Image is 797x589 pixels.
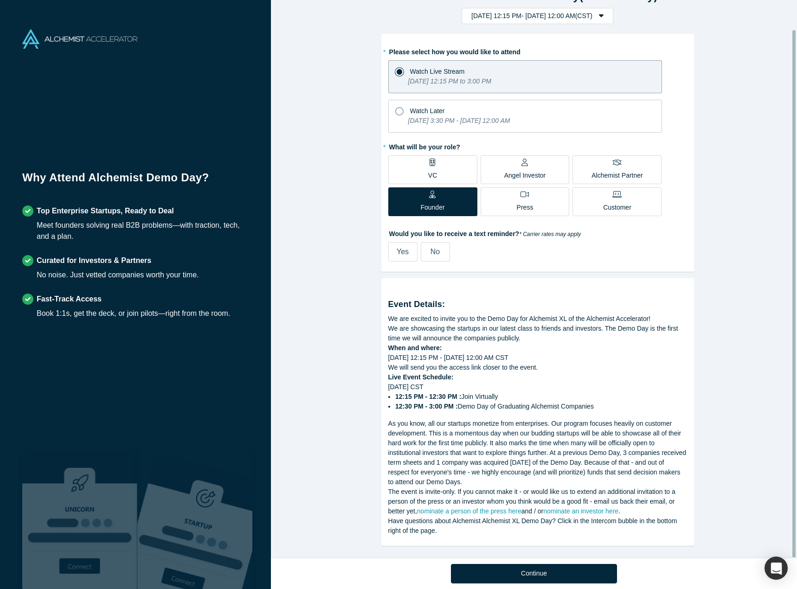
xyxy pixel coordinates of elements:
div: [DATE] 12:15 PM - [DATE] 12:00 AM CST [388,353,687,363]
div: Book 1:1s, get the deck, or join pilots—right from the room. [37,308,230,319]
span: No [431,248,440,256]
i: [DATE] 3:30 PM - [DATE] 12:00 AM [408,117,510,124]
div: As you know, all our startups monetize from enterprises. Our program focuses heavily on customer ... [388,419,687,487]
strong: Live Event Schedule: [388,373,454,381]
li: Join Virtually [395,392,687,402]
em: * Carrier rates may apply [519,231,581,237]
p: Press [517,203,533,212]
strong: 12:15 PM - 12:30 PM : [395,393,461,400]
label: What will be your role? [388,139,687,152]
strong: Event Details: [388,300,445,309]
div: We will send you the access link closer to the event. [388,363,687,372]
span: Yes [397,248,409,256]
button: [DATE] 12:15 PM- [DATE] 12:00 AM(CST) [462,8,613,24]
button: Continue [451,564,617,583]
strong: Top Enterprise Startups, Ready to Deal [37,207,174,215]
span: Watch Later [410,107,445,115]
i: [DATE] 12:15 PM to 3:00 PM [408,77,491,85]
div: We are showcasing the startups in our latest class to friends and investors. The Demo Day is the ... [388,324,687,343]
img: Alchemist Accelerator Logo [22,29,137,49]
label: Please select how you would like to attend [388,44,687,57]
div: Meet founders solving real B2B problems—with traction, tech, and a plan. [37,220,249,242]
p: Angel Investor [504,171,546,180]
div: Have questions about Alchemist Alchemist XL Demo Day? Click in the Intercom bubble in the bottom ... [388,516,687,536]
p: Alchemist Partner [591,171,643,180]
img: Robust Technologies [22,452,137,589]
p: Founder [420,203,444,212]
li: Demo Day of Graduating Alchemist Companies [395,402,687,411]
img: Prism AI [137,452,252,589]
strong: 12:30 PM - 3:00 PM : [395,403,458,410]
span: Watch Live Stream [410,68,465,75]
a: nominate a person of the press here [417,507,521,515]
p: VC [428,171,437,180]
div: We are excited to invite you to the Demo Day for Alchemist XL of the Alchemist Accelerator! [388,314,687,324]
label: Would you like to receive a text reminder? [388,226,687,239]
div: The event is invite-only. If you cannot make it - or would like us to extend an additional invita... [388,487,687,516]
a: nominate an investor here [543,507,618,515]
strong: When and where: [388,344,442,352]
p: Customer [603,203,631,212]
div: [DATE] CST [388,382,687,411]
h1: Why Attend Alchemist Demo Day? [22,169,249,192]
strong: Fast-Track Access [37,295,102,303]
strong: Curated for Investors & Partners [37,256,151,264]
div: No noise. Just vetted companies worth your time. [37,269,199,281]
